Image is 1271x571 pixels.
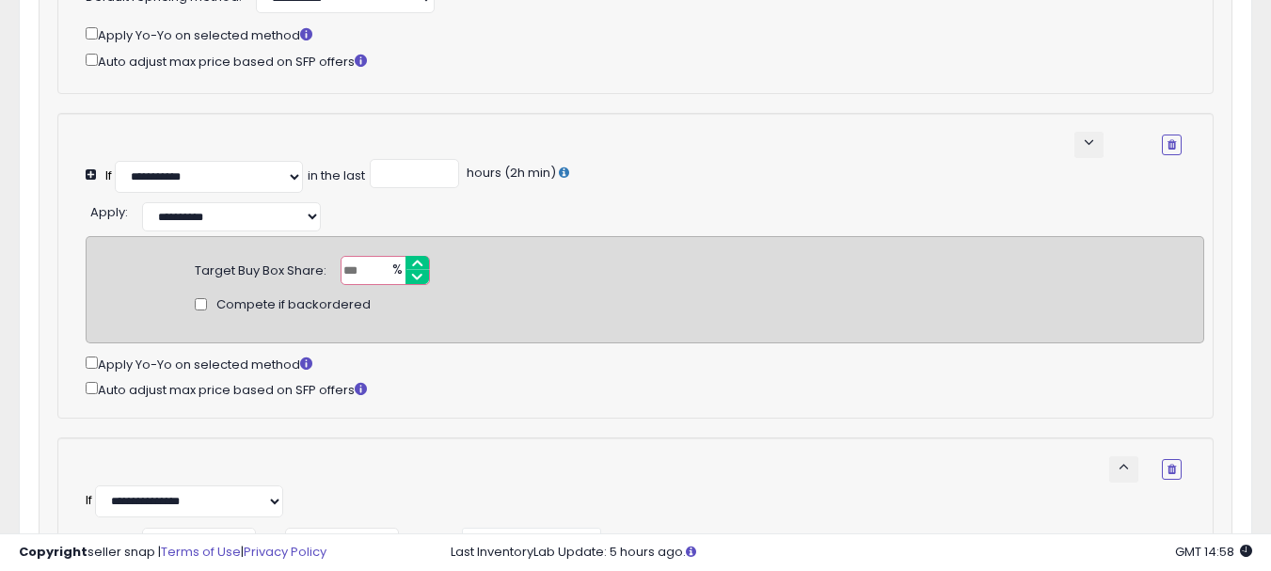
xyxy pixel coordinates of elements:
strong: Copyright [19,543,87,561]
span: % [381,257,411,285]
button: All selected (7) [462,528,601,560]
div: Auto adjust max price based on SFP offers [86,50,1182,71]
button: keyboard_arrow_down [1074,132,1104,158]
div: : [90,198,128,222]
a: Terms of Use [161,543,241,561]
div: seller snap | | [19,544,326,562]
div: Apply Yo-Yo on selected method [86,24,1182,45]
span: keyboard_arrow_down [1080,134,1098,151]
a: Privacy Policy [244,543,326,561]
span: hours (2h min) [464,164,556,182]
i: Remove Condition [1168,464,1176,475]
div: Target Buy Box Share: [195,256,326,280]
div: in the last [308,167,365,185]
i: Remove Condition [1168,139,1176,151]
div: Last InventoryLab Update: 5 hours ago. [451,544,1252,562]
button: keyboard_arrow_up [1109,456,1138,483]
div: Apply Yo-Yo on selected method [86,353,1204,374]
span: 2025-10-10 14:58 GMT [1175,543,1252,561]
span: Compete if backordered [216,296,371,314]
i: Click here to read more about un-synced listings. [686,546,696,558]
div: Auto adjust max price based on SFP offers [86,378,1204,400]
span: keyboard_arrow_up [1115,458,1133,476]
span: Apply [90,203,125,221]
